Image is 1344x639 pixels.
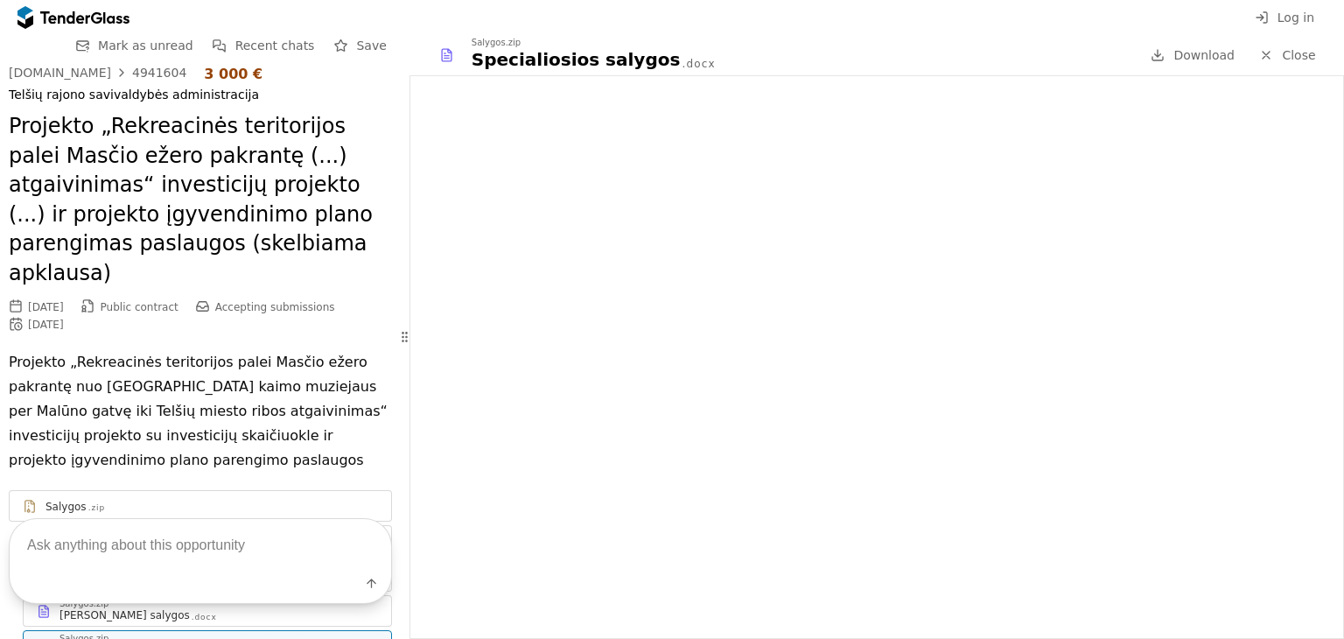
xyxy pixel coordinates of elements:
button: Mark as unread [70,35,199,57]
div: 3 000 € [204,66,262,82]
div: Salygos.zip [472,39,521,47]
button: Recent chats [207,35,320,57]
div: .docx [682,57,715,72]
a: Download [1145,45,1240,67]
div: [DOMAIN_NAME] [9,67,111,79]
button: Log in [1249,7,1319,29]
button: Save [328,35,391,57]
span: Mark as unread [98,39,193,53]
div: [DATE] [28,319,64,331]
a: [DOMAIN_NAME]4941604 [9,66,186,80]
div: Telšių rajono savivaldybės administracija [9,88,392,102]
span: Download [1173,48,1235,62]
span: Public contract [101,301,178,313]
span: Recent chats [235,39,315,53]
div: [DATE] [28,301,64,313]
span: Close [1282,48,1315,62]
a: Close [1249,45,1326,67]
span: Log in [1277,11,1314,25]
p: Projekto „Rekreacinės teritorijos palei Masčio ežero pakrantę nuo [GEOGRAPHIC_DATA] kaimo muzieja... [9,350,392,473]
div: Specialiosios salygos [472,47,681,72]
div: 4941604 [132,67,186,79]
span: Accepting submissions [215,301,335,313]
h2: Projekto „Rekreacinės teritorijos palei Masčio ežero pakrantę (...) atgaivinimas“ investicijų pro... [9,112,392,289]
span: Save [356,39,386,53]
